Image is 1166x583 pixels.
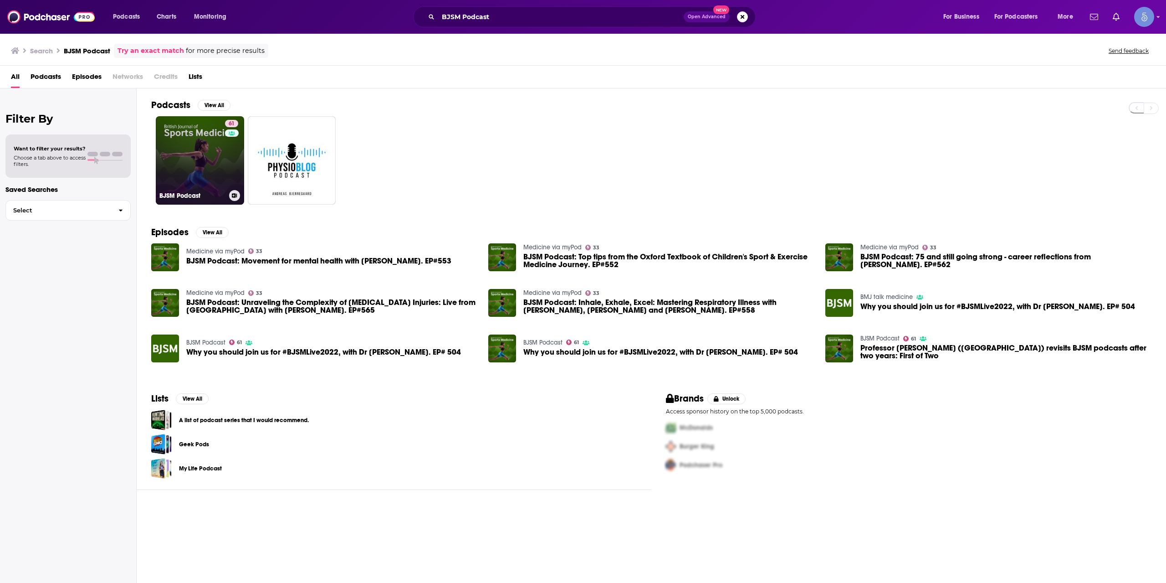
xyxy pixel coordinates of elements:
[186,348,461,356] a: Why you should join us for #BJSMLive2022, with Dr Fiona Wilson. EP# 504
[156,116,244,205] a: 61BJSM Podcast
[860,344,1151,360] span: Professor [PERSON_NAME] ([GEOGRAPHIC_DATA]) revisits BJSM podcasts after two years: First of Two
[179,439,209,449] a: Geek Pods
[186,46,265,56] span: for more precise results
[5,200,131,221] button: Select
[523,299,814,314] a: BJSM Podcast: Inhale, Exhale, Excel: Mastering Respiratory Illness with Dr Kyle Winik, Dr Marcel ...
[186,257,451,265] span: BJSM Podcast: Movement for mental health with [PERSON_NAME]. EP#553
[1058,10,1073,23] span: More
[994,10,1038,23] span: For Podcasters
[713,5,730,14] span: New
[860,303,1135,310] span: Why you should join us for #BJSMLive2022, with Dr [PERSON_NAME]. EP# 504
[825,335,853,362] img: Professor Jill Cook (La Trobe University) revisits BJSM podcasts after two years: First of Two
[1086,9,1102,25] a: Show notifications dropdown
[488,289,516,317] img: BJSM Podcast: Inhale, Exhale, Excel: Mastering Respiratory Illness with Dr Kyle Winik, Dr Marcel ...
[5,112,131,125] h2: Filter By
[151,243,179,271] a: BJSM Podcast: Movement for mental health with Professor Brendon Stubbs. EP#553
[186,248,245,255] a: Medicine via myPod
[189,69,202,88] a: Lists
[825,289,853,317] img: Why you should join us for #BJSMLive2022, with Dr Fiona Wilson. EP# 504
[151,227,189,238] h2: Episodes
[151,393,209,404] a: ListsView All
[860,293,913,301] a: BMJ talk medicine
[11,69,20,88] a: All
[118,46,184,56] a: Try an exact match
[523,348,798,356] a: Why you should join us for #BJSMLive2022, with Dr Fiona Wilson. EP# 504
[225,120,238,127] a: 61
[176,393,209,404] button: View All
[256,291,262,295] span: 33
[151,99,190,111] h2: Podcasts
[707,393,746,404] button: Unlock
[186,299,477,314] span: BJSM Podcast: Unraveling the Complexity of [MEDICAL_DATA] Injuries: Live from [GEOGRAPHIC_DATA] w...
[937,10,991,24] button: open menu
[680,424,713,432] span: McDonalds
[860,253,1151,268] span: BJSM Podcast: 75 and still going strong - career reflections from [PERSON_NAME]. EP#562
[151,99,230,111] a: PodcastsView All
[860,253,1151,268] a: BJSM Podcast: 75 and still going strong - career reflections from Prof Lars Engebretson. EP#562
[593,246,599,250] span: 33
[186,339,225,346] a: BJSM Podcast
[6,207,111,213] span: Select
[30,46,53,55] h3: Search
[911,337,916,341] span: 61
[151,289,179,317] img: BJSM Podcast: Unraveling the Complexity of Hamstring Injuries: Live from Rome with SAMSA. EP#565
[662,418,680,437] img: First Pro Logo
[585,290,600,296] a: 33
[5,185,131,194] p: Saved Searches
[113,10,140,23] span: Podcasts
[1134,7,1154,27] button: Show profile menu
[825,243,853,271] img: BJSM Podcast: 75 and still going strong - career reflections from Prof Lars Engebretson. EP#562
[585,245,600,250] a: 33
[488,335,516,362] a: Why you should join us for #BJSMLive2022, with Dr Fiona Wilson. EP# 504
[422,6,764,27] div: Search podcasts, credits, & more...
[248,290,263,296] a: 33
[1109,9,1123,25] a: Show notifications dropdown
[688,15,726,19] span: Open Advanced
[523,339,563,346] a: BJSM Podcast
[523,299,814,314] span: BJSM Podcast: Inhale, Exhale, Excel: Mastering Respiratory Illness with [PERSON_NAME], [PERSON_NA...
[72,69,102,88] a: Episodes
[186,348,461,356] span: Why you should join us for #BJSMLive2022, with Dr [PERSON_NAME]. EP# 504
[194,10,226,23] span: Monitoring
[186,257,451,265] a: BJSM Podcast: Movement for mental health with Professor Brendon Stubbs. EP#553
[151,393,169,404] h2: Lists
[903,336,916,341] a: 61
[237,341,242,345] span: 61
[666,393,704,404] h2: Brands
[256,249,262,253] span: 33
[680,461,722,469] span: Podchaser Pro
[860,243,919,251] a: Medicine via myPod
[151,410,172,430] a: A list of podcast series that I would recommend.
[14,155,86,167] span: Choose a tab above to access filters.
[151,227,229,238] a: EpisodesView All
[662,437,680,456] img: Second Pro Logo
[523,348,798,356] span: Why you should join us for #BJSMLive2022, with Dr [PERSON_NAME]. EP# 504
[248,248,263,254] a: 33
[7,8,95,26] img: Podchaser - Follow, Share and Rate Podcasts
[64,46,110,55] h3: BJSM Podcast
[107,10,152,24] button: open menu
[662,456,680,475] img: Third Pro Logo
[31,69,61,88] a: Podcasts
[666,408,1151,415] p: Access sponsor history on the top 5,000 podcasts.
[922,245,937,250] a: 33
[523,253,814,268] span: BJSM Podcast: Top tips from the Oxford Textbook of Children's Sport & Exercise Medicine Journey. ...
[523,243,582,251] a: Medicine via myPod
[988,10,1051,24] button: open menu
[151,434,172,454] a: Geek Pods
[566,340,579,345] a: 61
[198,100,230,111] button: View All
[860,335,900,342] a: BJSM Podcast
[488,243,516,271] img: BJSM Podcast: Top tips from the Oxford Textbook of Children's Sport & Exercise Medicine Journey. ...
